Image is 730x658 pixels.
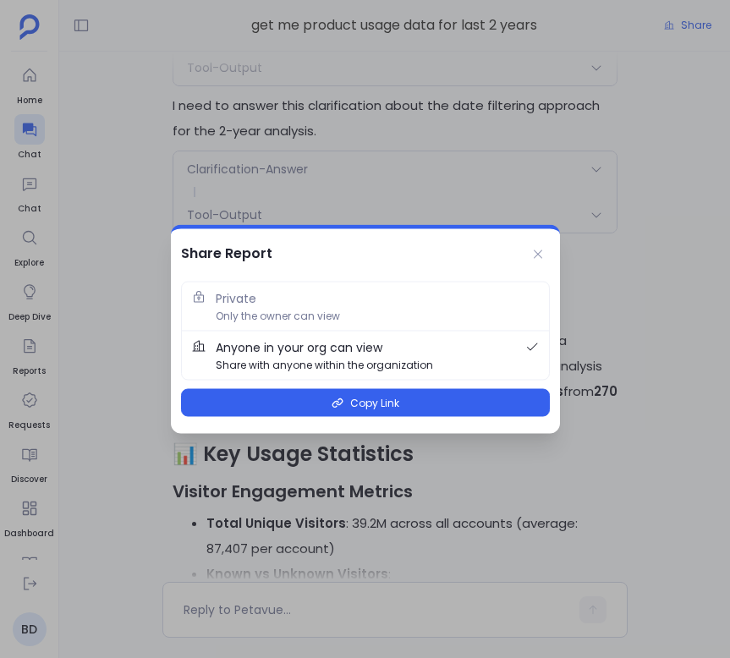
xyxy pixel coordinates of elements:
[181,389,550,417] button: Copy Link
[350,395,399,411] span: Copy Link
[216,308,340,324] span: Only the owner can view
[216,357,433,373] span: Share with anyone within the organization
[216,338,382,357] span: Anyone in your org can view
[182,332,549,380] button: Anyone in your org can viewShare with anyone within the organization
[216,289,256,308] span: Private
[182,282,549,331] button: PrivateOnly the owner can view
[181,243,272,265] h2: Share Report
